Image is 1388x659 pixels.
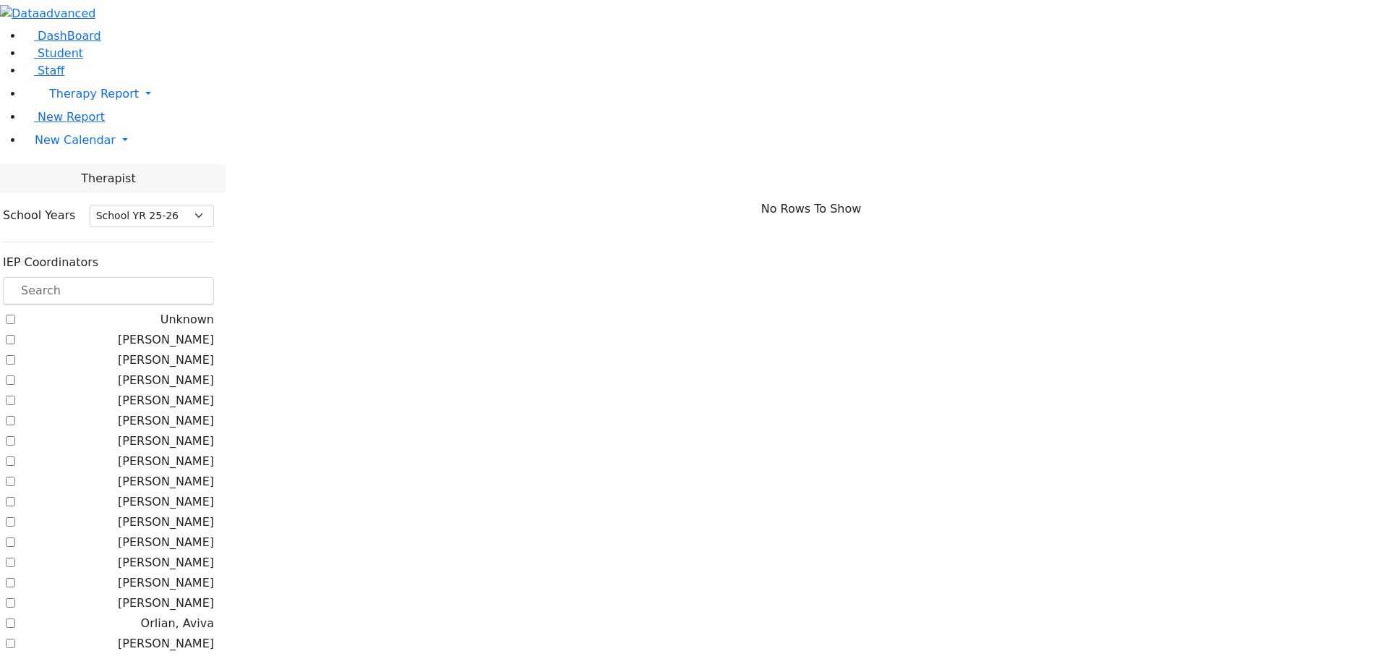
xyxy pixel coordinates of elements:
label: [PERSON_NAME] [118,372,214,389]
a: Therapy Report [23,80,1388,109]
label: [PERSON_NAME] [118,534,214,551]
label: [PERSON_NAME] [118,574,214,592]
label: [PERSON_NAME] [118,453,214,470]
label: [PERSON_NAME] [118,433,214,450]
label: IEP Coordinators [3,254,98,271]
a: DashBoard [23,29,101,43]
label: [PERSON_NAME] [118,331,214,349]
span: New Calendar [35,133,116,147]
a: New Report [23,110,105,124]
label: [PERSON_NAME] [118,412,214,430]
label: [PERSON_NAME] [118,554,214,571]
span: Staff [38,64,64,77]
span: Therapy Report [49,87,139,101]
span: DashBoard [38,29,101,43]
label: [PERSON_NAME] [118,352,214,369]
a: New Calendar [23,126,1388,155]
span: Student [38,46,83,60]
span: Therapist [81,170,135,187]
span: New Report [38,110,105,124]
label: [PERSON_NAME] [118,514,214,531]
label: Orlian, Aviva [141,615,214,632]
label: [PERSON_NAME] [118,493,214,511]
span: No Rows To Show [761,200,862,218]
label: [PERSON_NAME] [118,595,214,612]
input: Search [3,277,214,305]
label: [PERSON_NAME] [118,392,214,409]
label: [PERSON_NAME] [118,635,214,652]
label: School Years [3,207,75,224]
label: Unknown [160,311,214,328]
a: Student [23,46,83,60]
a: Staff [23,64,64,77]
label: [PERSON_NAME] [118,473,214,490]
